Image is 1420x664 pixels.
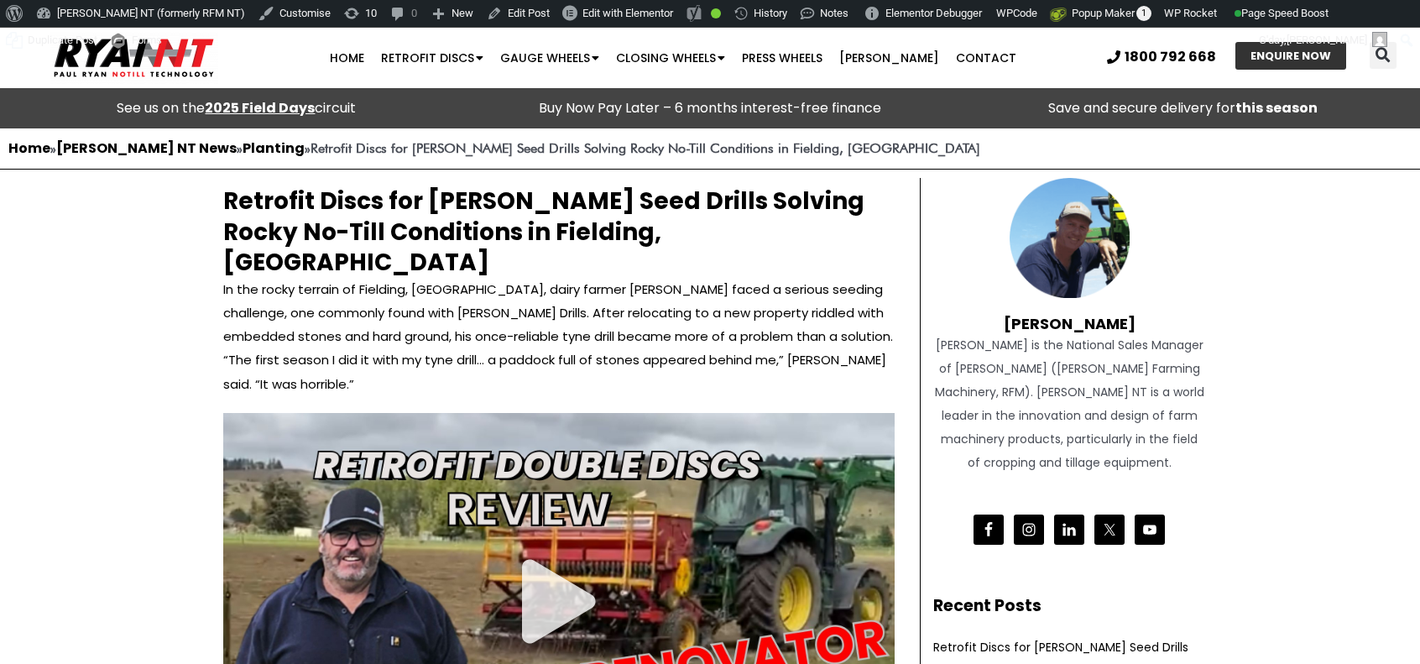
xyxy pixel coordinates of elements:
div: See us on the circuit [8,97,465,120]
a: Home [8,139,50,158]
p: Save and secure delivery for [955,97,1412,120]
a: 2025 Field Days [205,98,315,118]
span: 1800 792 668 [1125,50,1216,64]
p: In the rocky terrain of Fielding, [GEOGRAPHIC_DATA], dairy farmer [PERSON_NAME] faced a serious s... [223,278,895,395]
span: [PERSON_NAME] [1287,34,1367,46]
a: G'day, [1253,27,1394,54]
a: Press Wheels [733,41,831,75]
h2: Retrofit Discs for [PERSON_NAME] Seed Drills Solving Rocky No-Till Conditions in Fielding, [GEOGR... [223,186,895,278]
div: Search [1370,42,1397,69]
p: Buy Now Pay Later – 6 months interest-free finance [482,97,938,120]
div: [PERSON_NAME] is the National Sales Manager of [PERSON_NAME] ([PERSON_NAME] Farming Machinery, RF... [933,333,1205,474]
span: Duplicate Post [28,27,97,54]
span: » » » [8,140,980,156]
a: [PERSON_NAME] [831,41,948,75]
a: 1800 792 668 [1107,50,1216,64]
strong: this season [1235,98,1318,118]
a: Contact [948,41,1025,75]
a: Gauge Wheels [492,41,608,75]
span: Forms [132,27,162,54]
div: Good [711,8,721,18]
strong: Retrofit Discs for [PERSON_NAME] Seed Drills Solving Rocky No-Till Conditions in Fielding, [GEOGR... [311,140,980,156]
span: Edit with Elementor [582,7,673,19]
a: [PERSON_NAME] NT News [56,139,237,158]
a: Closing Wheels [608,41,733,75]
div: Play Video about RYAN Discs on Duncan Seed Drills [522,560,596,644]
a: ENQUIRE NOW [1235,42,1346,70]
span: 1 [1136,6,1151,21]
h4: [PERSON_NAME] [933,298,1205,333]
img: Ryan NT logo [50,32,218,84]
a: Home [321,41,373,75]
a: Planting [243,139,305,158]
a: Retrofit Discs [373,41,492,75]
span: ENQUIRE NOW [1250,50,1331,61]
h2: Recent Posts [933,594,1205,619]
nav: Menu [275,41,1071,75]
